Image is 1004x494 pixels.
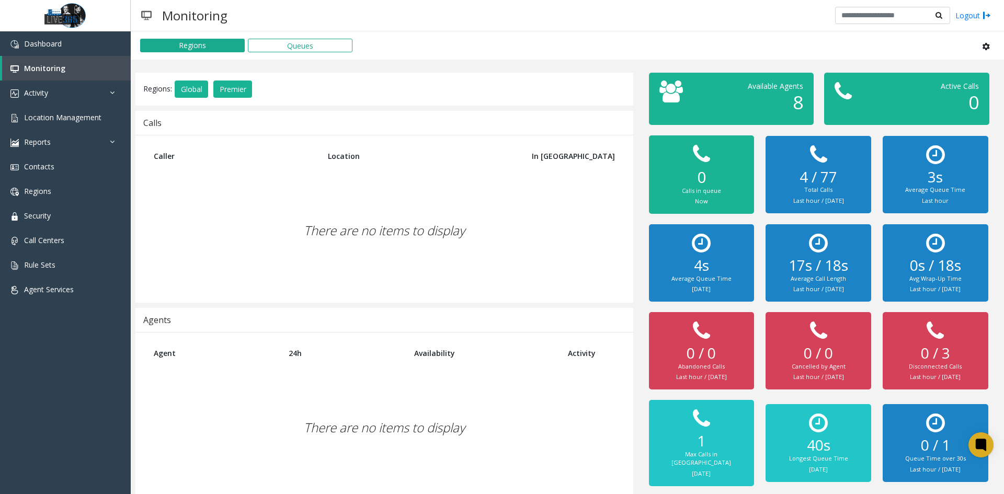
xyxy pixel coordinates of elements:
small: [DATE] [692,285,711,293]
h2: 17s / 18s [776,257,860,274]
a: Logout [955,10,991,21]
h2: 3s [893,168,977,186]
span: Reports [24,137,51,147]
div: Total Calls [776,186,860,194]
div: Queue Time over 30s [893,454,977,463]
div: Average Queue Time [659,274,744,283]
span: Active Calls [941,81,979,91]
th: Caller [146,143,320,169]
th: In [GEOGRAPHIC_DATA] [505,143,623,169]
small: Last hour / [DATE] [910,373,961,381]
h2: 4s [659,257,744,274]
div: There are no items to display [146,169,623,292]
img: pageIcon [141,3,152,28]
small: [DATE] [692,469,711,477]
img: 'icon' [10,237,19,245]
small: Last hour / [DATE] [793,285,844,293]
div: Disconnected Calls [893,362,977,371]
img: 'icon' [10,89,19,98]
div: Calls [143,116,162,130]
div: Abandoned Calls [659,362,744,371]
th: Location [320,143,505,169]
img: 'icon' [10,139,19,147]
span: Available Agents [748,81,803,91]
img: 'icon' [10,114,19,122]
span: Monitoring [24,63,65,73]
small: Last hour / [DATE] [676,373,727,381]
div: Calls in queue [659,187,744,196]
img: 'icon' [10,212,19,221]
img: logout [983,10,991,21]
span: Activity [24,88,48,98]
small: Last hour [922,197,949,204]
div: Longest Queue Time [776,454,860,463]
h2: 0 [659,168,744,187]
span: 0 [968,90,979,114]
div: Avg Wrap-Up Time [893,274,977,283]
span: Call Centers [24,235,64,245]
span: Contacts [24,162,54,171]
h2: 40s [776,436,860,454]
small: Now [695,197,708,205]
h2: 0 / 0 [659,344,744,362]
h2: 0s / 18s [893,257,977,274]
button: Queues [248,39,352,52]
h2: 4 / 77 [776,168,860,186]
img: 'icon' [10,286,19,294]
button: Global [175,81,208,98]
small: Last hour / [DATE] [793,373,844,381]
div: Average Call Length [776,274,860,283]
span: Location Management [24,112,101,122]
h2: 0 / 1 [893,436,977,454]
div: Average Queue Time [893,186,977,194]
a: Monitoring [2,56,131,81]
span: Rule Sets [24,260,55,270]
div: Cancelled by Agent [776,362,860,371]
h2: 0 / 0 [776,344,860,362]
img: 'icon' [10,40,19,49]
th: Agent [146,340,281,366]
small: Last hour / [DATE] [910,465,961,473]
th: 24h [281,340,407,366]
th: Activity [560,340,623,366]
span: 8 [793,90,803,114]
span: Security [24,211,51,221]
img: 'icon' [10,261,19,270]
span: Regions [24,186,51,196]
h2: 1 [659,432,744,450]
div: Max Calls in [GEOGRAPHIC_DATA] [659,450,744,467]
span: Regions: [143,83,172,93]
small: [DATE] [809,465,828,473]
button: Premier [213,81,252,98]
small: Last hour / [DATE] [793,197,844,204]
small: Last hour / [DATE] [910,285,961,293]
span: Dashboard [24,39,62,49]
th: Availability [406,340,560,366]
h3: Monitoring [157,3,233,28]
div: There are no items to display [146,366,623,489]
img: 'icon' [10,188,19,196]
button: Regions [140,39,245,52]
div: Agents [143,313,171,327]
span: Agent Services [24,284,74,294]
img: 'icon' [10,65,19,73]
h2: 0 / 3 [893,344,977,362]
img: 'icon' [10,163,19,171]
